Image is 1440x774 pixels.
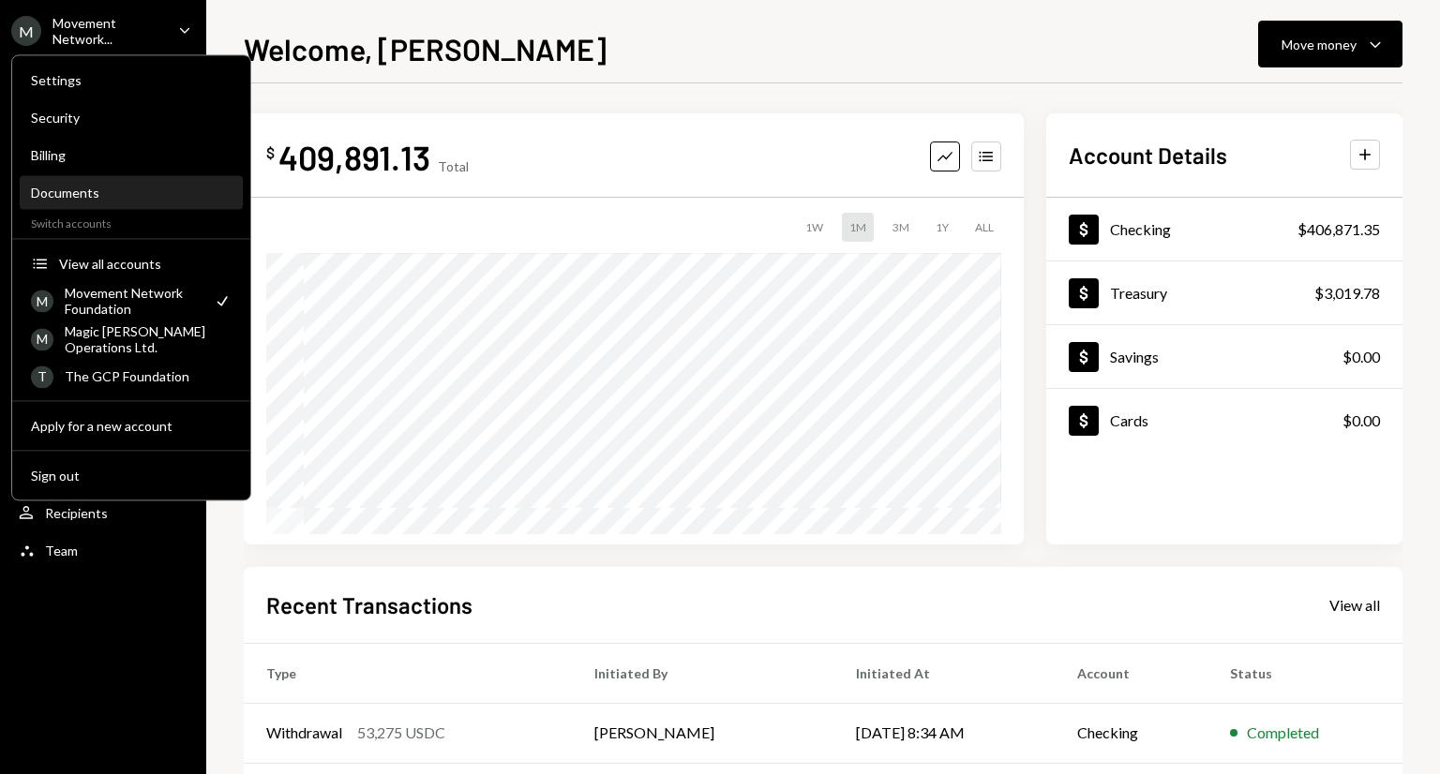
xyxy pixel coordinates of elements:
div: Total [438,158,469,174]
th: Account [1055,643,1207,703]
div: 409,891.13 [278,136,430,178]
button: Sign out [20,459,243,493]
div: M [11,16,41,46]
div: 1Y [928,213,956,242]
th: Status [1207,643,1402,703]
div: $ [266,143,275,162]
div: Movement Network... [52,15,163,47]
a: Security [20,100,243,134]
a: Settings [20,63,243,97]
div: 3M [885,213,917,242]
div: Cards [1110,411,1148,429]
div: Savings [1110,348,1159,365]
div: Movement Network Foundation [65,285,202,317]
div: Recipients [45,505,108,521]
div: Move money [1282,35,1357,54]
td: [PERSON_NAME] [572,703,832,763]
div: 1W [798,213,831,242]
div: $406,871.35 [1297,218,1380,241]
div: Team [45,543,78,558]
div: Settings [31,72,232,88]
th: Type [244,643,572,703]
div: Completed [1247,722,1319,744]
th: Initiated By [572,643,832,703]
div: Magic [PERSON_NAME] Operations Ltd. [65,323,232,355]
div: $0.00 [1342,409,1380,432]
a: Checking$406,871.35 [1046,198,1402,260]
div: 1M [842,213,874,242]
a: Recipients [11,496,195,529]
div: Apply for a new account [31,418,232,434]
div: Documents [31,185,232,201]
a: Billing [20,138,243,171]
div: The GCP Foundation [65,368,232,384]
div: $0.00 [1342,346,1380,368]
td: [DATE] 8:34 AM [833,703,1056,763]
h1: Welcome, [PERSON_NAME] [244,30,607,67]
div: Switch accounts [12,213,250,231]
div: M [31,328,53,350]
h2: Account Details [1069,140,1227,171]
div: Checking [1110,220,1171,238]
a: Treasury$3,019.78 [1046,261,1402,324]
div: Sign out [31,468,232,484]
div: Treasury [1110,284,1167,302]
button: View all accounts [20,247,243,281]
td: Checking [1055,703,1207,763]
div: T [31,365,53,388]
a: Documents [20,175,243,209]
div: Billing [31,147,232,163]
button: Move money [1258,21,1402,67]
div: View all [1329,596,1380,615]
a: Team [11,533,195,567]
a: View all [1329,594,1380,615]
h2: Recent Transactions [266,589,472,620]
div: $3,019.78 [1314,282,1380,305]
div: View all accounts [59,256,232,272]
div: Withdrawal [266,722,342,744]
div: Security [31,110,232,126]
a: Cards$0.00 [1046,389,1402,452]
a: Savings$0.00 [1046,325,1402,388]
a: MMagic [PERSON_NAME] Operations Ltd. [20,321,243,355]
th: Initiated At [833,643,1056,703]
div: ALL [967,213,1001,242]
div: M [31,290,53,312]
div: 53,275 USDC [357,722,445,744]
a: TThe GCP Foundation [20,359,243,393]
button: Apply for a new account [20,409,243,443]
